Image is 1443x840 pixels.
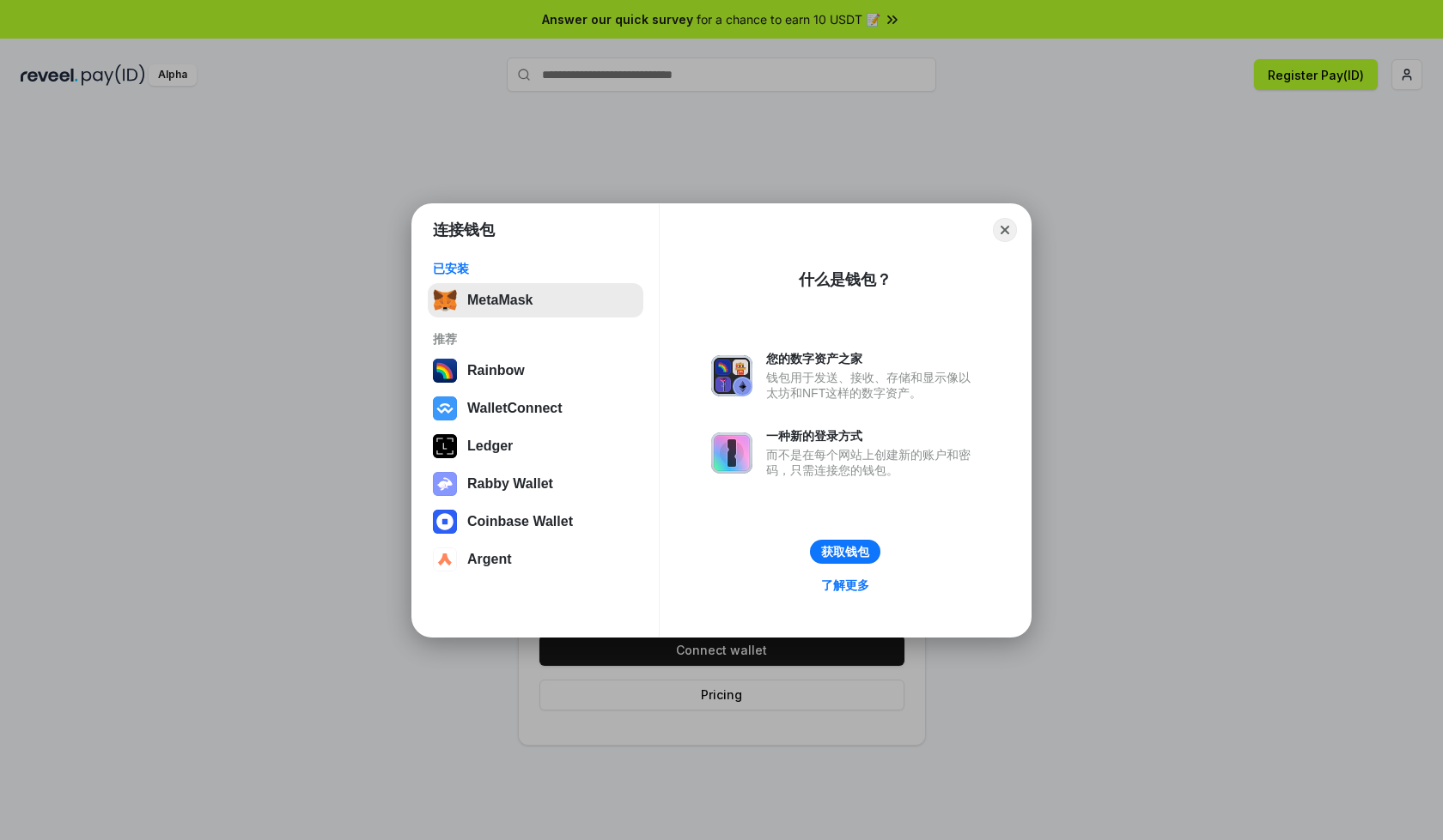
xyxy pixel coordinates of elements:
[433,547,457,571] img: svg+xml,%3Csvg%20width%3D%2228%22%20height%3D%2228%22%20viewBox%3D%220%200%2028%2028%22%20fill%3D...
[428,429,643,463] button: Ledger
[428,542,643,577] button: Argent
[428,505,643,539] button: Coinbase Wallet
[766,447,979,478] div: 而不是在每个网站上创建新的账户和密码，只需连接您的钱包。
[467,401,563,416] div: WalletConnect
[811,574,880,596] a: 了解更多
[467,363,525,378] div: Rainbow
[433,434,457,458] img: svg+xml,%3Csvg%20xmlns%3D%22http%3A%2F%2Fwww.w3.org%2F2000%2Fsvg%22%20width%3D%2228%22%20height%3...
[766,428,979,444] div: 一种新的登录方式
[799,269,892,290] div: 什么是钱包？
[467,514,573,529] div: Coinbase Wallet
[433,472,457,496] img: svg+xml,%3Csvg%20xmlns%3D%22http%3A%2F%2Fwww.w3.org%2F2000%2Fsvg%22%20fill%3D%22none%22%20viewBox...
[433,359,457,383] img: svg+xml,%3Csvg%20width%3D%22120%22%20height%3D%22120%22%20viewBox%3D%220%200%20120%20120%22%20fil...
[428,467,643,501] button: Rabby Wallet
[711,432,752,474] img: svg+xml,%3Csvg%20xmlns%3D%22http%3A%2F%2Fwww.w3.org%2F2000%2Fsvg%22%20fill%3D%22none%22%20viewBox...
[993,218,1017,242] button: Close
[433,220,495,240] h1: 连接钱包
[428,391,643,426] button: WalletConnect
[711,355,752,396] img: svg+xml,%3Csvg%20xmlns%3D%22http%3A%2F%2Fwww.w3.org%2F2000%2Fsvg%22%20fill%3D%22none%22%20viewBox...
[821,544,869,559] div: 获取钱包
[428,283,643,317] button: MetaMask
[433,288,457,312] img: svg+xml,%3Csvg%20fill%3D%22none%22%20height%3D%2233%22%20viewBox%3D%220%200%2035%2033%22%20width%...
[428,354,643,388] button: Rainbow
[433,331,638,347] div: 推荐
[467,293,533,308] div: MetaMask
[433,396,457,420] img: svg+xml,%3Csvg%20width%3D%2228%22%20height%3D%2228%22%20viewBox%3D%220%200%2028%2028%22%20fill%3D...
[433,261,638,276] div: 已安装
[467,552,512,567] div: Argent
[467,476,553,492] div: Rabby Wallet
[766,370,979,401] div: 钱包用于发送、接收、存储和显示像以太坊和NFT这样的数字资产。
[810,540,880,564] button: 获取钱包
[821,577,869,593] div: 了解更多
[433,510,457,534] img: svg+xml,%3Csvg%20width%3D%2228%22%20height%3D%2228%22%20viewBox%3D%220%200%2028%2028%22%20fill%3D...
[467,438,513,454] div: Ledger
[766,351,979,366] div: 您的数字资产之家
